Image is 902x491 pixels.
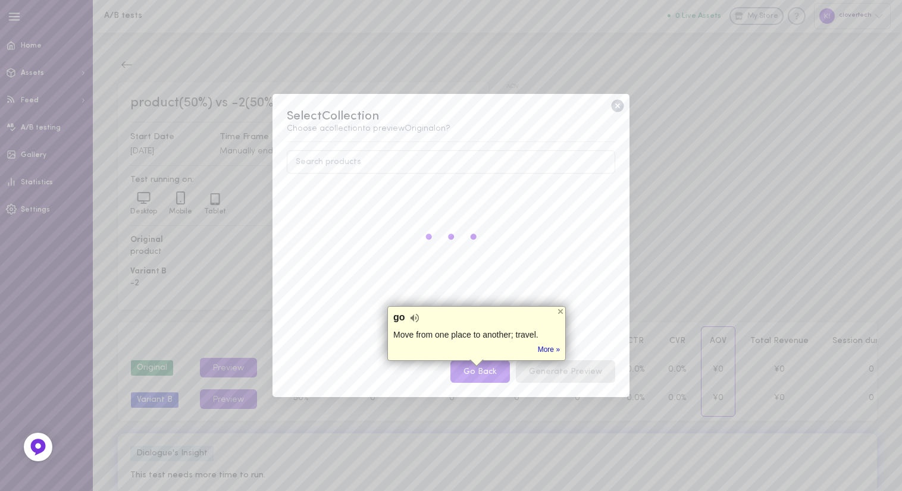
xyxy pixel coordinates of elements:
input: Search products [287,150,615,174]
img: Feedback Button [29,438,47,456]
button: Generate Preview [516,360,615,383]
div: Choose a collection to preview Original on? [287,125,615,133]
div: Select Collection [287,108,615,125]
button: Go Back [450,360,510,383]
